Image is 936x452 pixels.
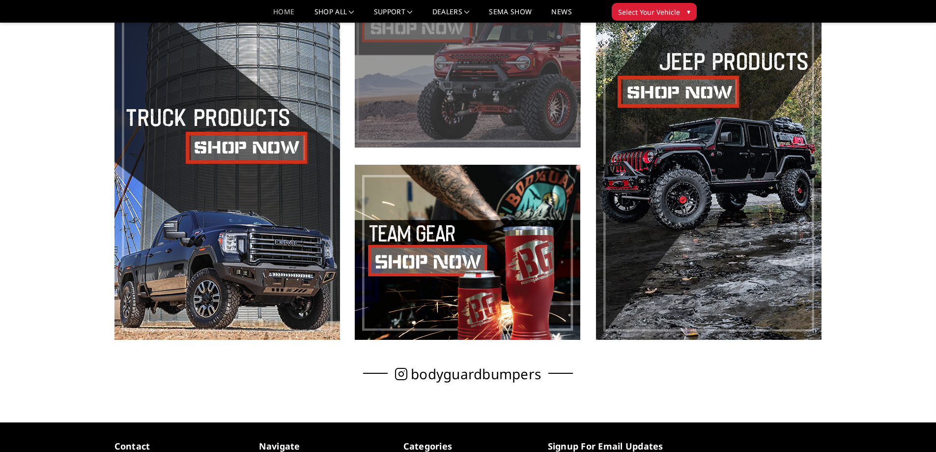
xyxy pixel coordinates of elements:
[374,8,413,23] a: Support
[411,369,541,379] span: bodyguardbumpers
[551,8,571,23] a: News
[887,405,936,452] iframe: Chat Widget
[432,8,470,23] a: Dealers
[612,3,697,21] button: Select Your Vehicle
[489,8,532,23] a: SEMA Show
[314,8,354,23] a: shop all
[273,8,294,23] a: Home
[618,7,680,17] span: Select Your Vehicle
[687,6,690,17] span: ▾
